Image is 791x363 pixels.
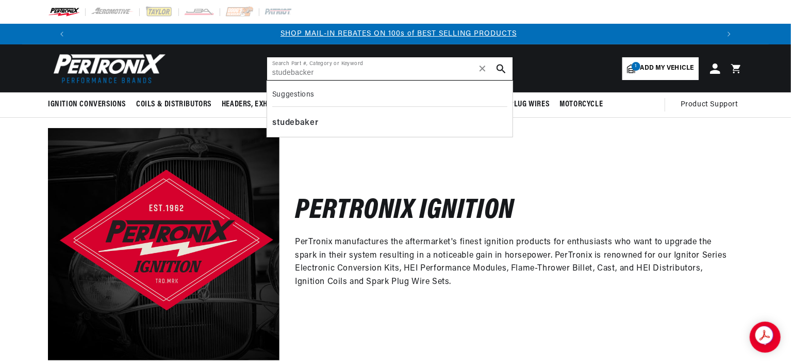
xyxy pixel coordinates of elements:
summary: Ignition Conversions [48,92,131,117]
h2: Pertronix Ignition [295,199,514,224]
p: PerTronix manufactures the aftermarket's finest ignition products for enthusiasts who want to upg... [295,236,728,289]
a: SHOP MAIL-IN REBATES ON 100s of BEST SELLING PRODUCTS [281,30,517,38]
a: 1Add my vehicle [622,57,699,80]
div: Announcement [75,28,722,40]
button: Translation missing: en.sections.announcements.previous_announcement [52,24,72,44]
button: search button [490,57,513,80]
div: studebaker [272,115,507,132]
span: Motorcycle [559,99,603,110]
span: Coils & Distributors [136,99,211,110]
summary: Spark Plug Wires [482,92,555,117]
div: 2 of 3 [75,28,722,40]
img: Pertronix [48,51,167,86]
span: 1 [632,62,640,71]
div: Suggestions [272,86,507,107]
span: Headers, Exhausts & Components [222,99,342,110]
img: Pertronix Ignition [48,128,279,360]
summary: Product Support [681,92,743,117]
summary: Headers, Exhausts & Components [217,92,348,117]
input: Search Part #, Category or Keyword [267,57,513,80]
span: Ignition Conversions [48,99,126,110]
button: Translation missing: en.sections.announcements.next_announcement [719,24,739,44]
span: Product Support [681,99,738,111]
summary: Motorcycle [554,92,608,117]
slideshow-component: Translation missing: en.sections.announcements.announcement_bar [22,24,769,44]
span: Spark Plug Wires [487,99,550,110]
span: Add my vehicle [640,64,694,73]
summary: Coils & Distributors [131,92,217,117]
